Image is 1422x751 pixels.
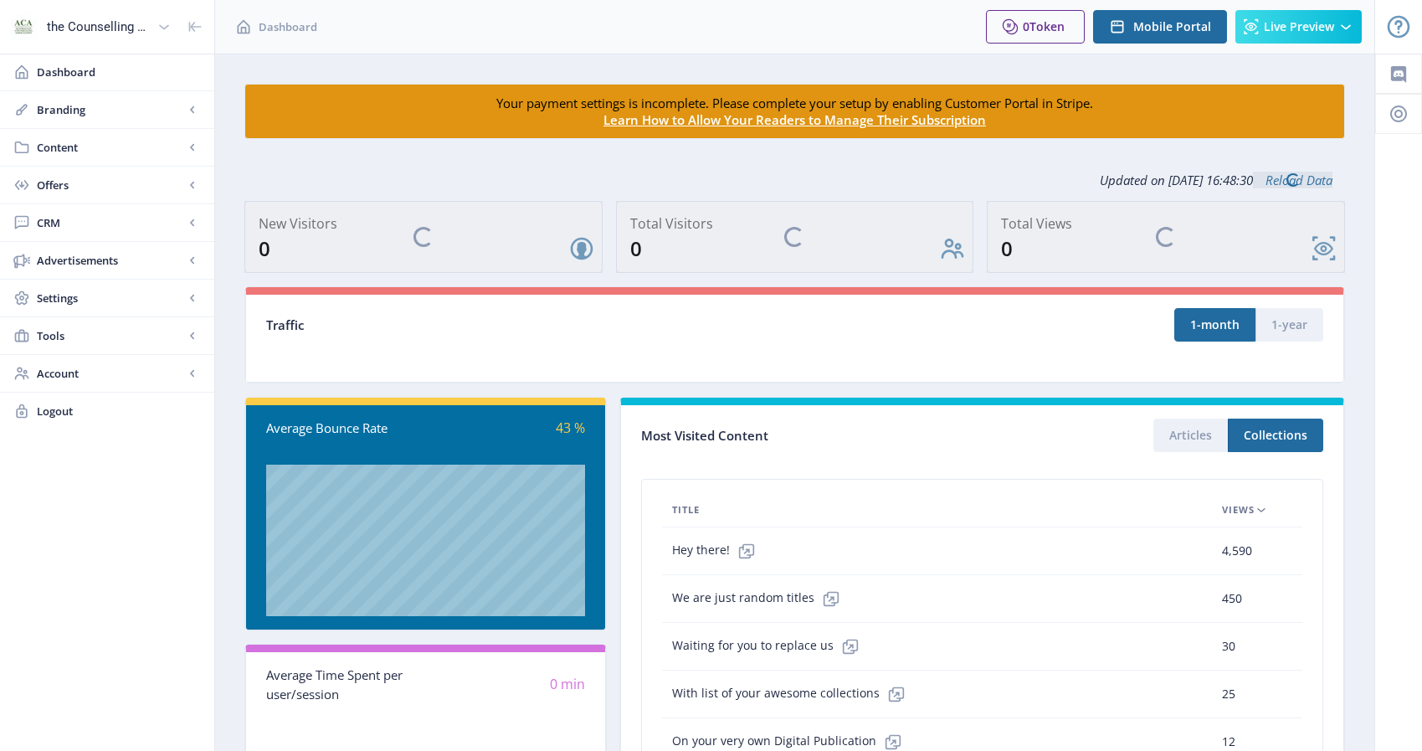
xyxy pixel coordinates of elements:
span: Live Preview [1264,20,1334,33]
a: Learn How to Allow Your Readers to Manage Their Subscription [603,111,986,128]
span: Dashboard [37,64,201,80]
a: Reload Data [1253,172,1332,188]
img: properties.app_icon.jpeg [10,13,37,40]
div: 0 min [426,675,586,694]
span: Account [37,365,184,382]
span: CRM [37,214,184,231]
button: Mobile Portal [1093,10,1227,44]
span: 450 [1222,589,1242,609]
button: Articles [1153,419,1228,452]
button: 1-year [1255,308,1323,342]
span: Content [37,139,184,156]
span: We are just random titles [672,582,848,615]
span: Logout [37,403,201,419]
span: Advertisements [37,252,184,269]
div: Your payment settings is incomplete. Please complete your setup by enabling Customer Portal in St... [434,95,1157,128]
div: Updated on [DATE] 16:48:30 [244,159,1345,201]
span: 4,590 [1222,541,1252,561]
button: Live Preview [1235,10,1362,44]
button: Collections [1228,419,1323,452]
span: Token [1029,18,1065,34]
span: Waiting for you to replace us [672,630,867,663]
span: Offers [37,177,184,193]
span: 30 [1222,636,1235,656]
div: Most Visited Content [641,423,982,449]
span: 25 [1222,684,1235,704]
button: 1-month [1174,308,1255,342]
span: Title [672,500,700,520]
span: Hey there! [672,534,763,568]
span: With list of your awesome collections [672,677,913,711]
div: the Counselling Australia Magazine [47,8,151,45]
div: Average Bounce Rate [266,419,426,438]
span: Dashboard [259,18,317,35]
span: Mobile Portal [1133,20,1211,33]
span: Views [1222,500,1255,520]
span: Branding [37,101,184,118]
span: 43 % [556,419,585,437]
span: Settings [37,290,184,306]
div: Traffic [266,316,795,335]
button: 0Token [986,10,1085,44]
span: Tools [37,327,184,344]
div: Average Time Spent per user/session [266,666,426,703]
